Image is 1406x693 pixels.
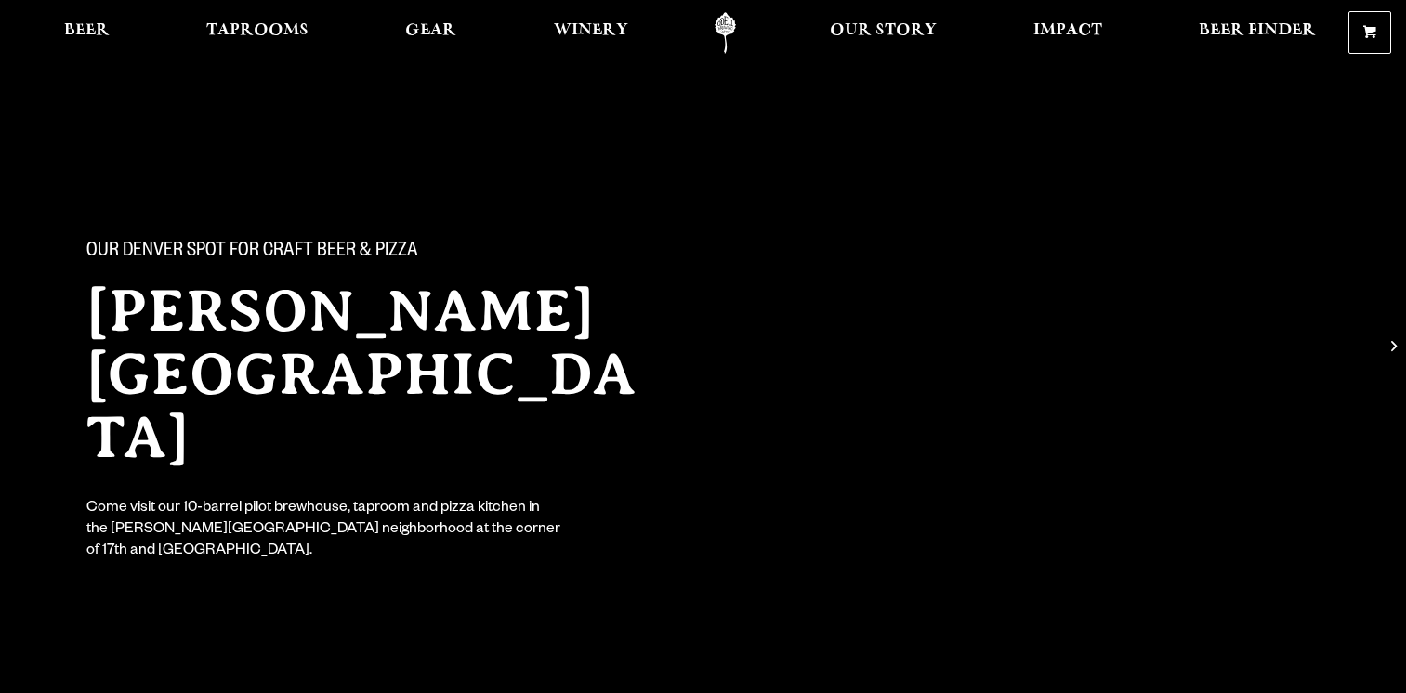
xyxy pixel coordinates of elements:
[393,12,468,54] a: Gear
[818,12,949,54] a: Our Story
[86,280,666,469] h2: [PERSON_NAME][GEOGRAPHIC_DATA]
[690,12,760,54] a: Odell Home
[194,12,321,54] a: Taprooms
[542,12,640,54] a: Winery
[830,23,937,38] span: Our Story
[206,23,309,38] span: Taprooms
[1033,23,1102,38] span: Impact
[86,499,562,563] div: Come visit our 10-barrel pilot brewhouse, taproom and pizza kitchen in the [PERSON_NAME][GEOGRAPH...
[1199,23,1316,38] span: Beer Finder
[52,12,122,54] a: Beer
[554,23,628,38] span: Winery
[64,23,110,38] span: Beer
[1187,12,1328,54] a: Beer Finder
[1021,12,1114,54] a: Impact
[86,241,418,265] span: Our Denver spot for craft beer & pizza
[405,23,456,38] span: Gear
